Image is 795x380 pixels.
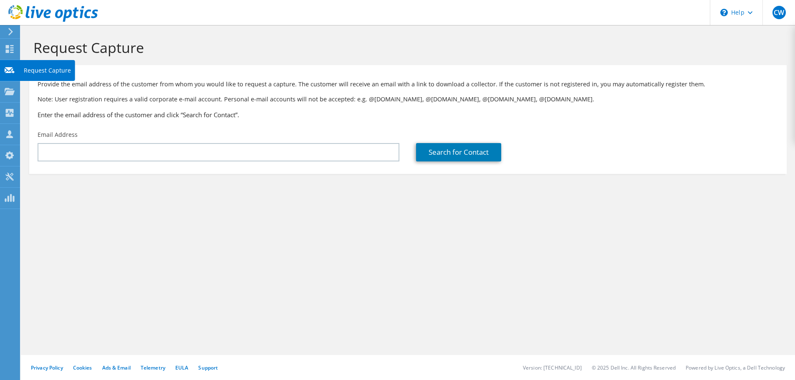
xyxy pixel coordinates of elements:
[141,364,165,371] a: Telemetry
[523,364,582,371] li: Version: [TECHNICAL_ID]
[175,364,188,371] a: EULA
[592,364,676,371] li: © 2025 Dell Inc. All Rights Reserved
[38,110,778,119] h3: Enter the email address of the customer and click “Search for Contact”.
[33,39,778,56] h1: Request Capture
[38,95,778,104] p: Note: User registration requires a valid corporate e-mail account. Personal e-mail accounts will ...
[720,9,728,16] svg: \n
[198,364,218,371] a: Support
[73,364,92,371] a: Cookies
[38,80,778,89] p: Provide the email address of the customer from whom you would like to request a capture. The cust...
[31,364,63,371] a: Privacy Policy
[20,60,75,81] div: Request Capture
[686,364,785,371] li: Powered by Live Optics, a Dell Technology
[416,143,501,161] a: Search for Contact
[38,131,78,139] label: Email Address
[102,364,131,371] a: Ads & Email
[772,6,786,19] span: CW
